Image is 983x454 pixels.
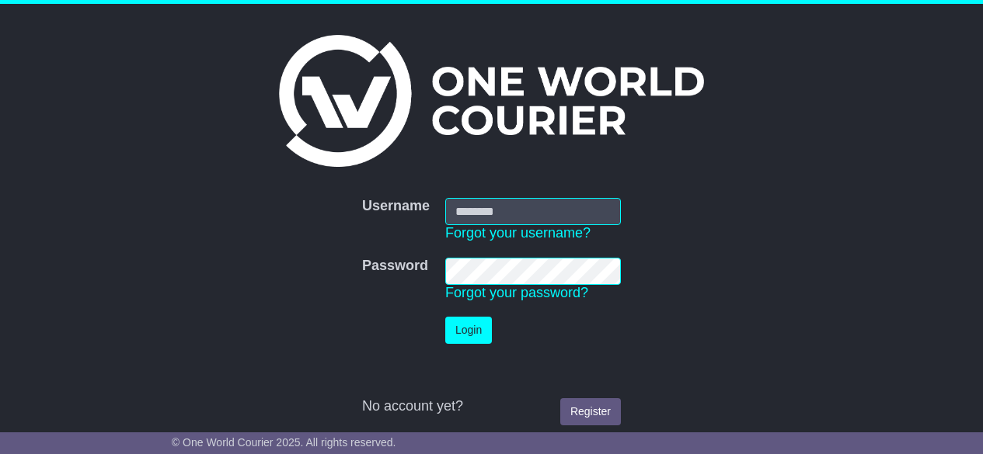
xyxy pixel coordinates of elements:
button: Login [445,317,492,344]
a: Forgot your username? [445,225,591,241]
a: Register [560,398,621,425]
div: No account yet? [362,398,621,415]
label: Password [362,258,428,275]
label: Username [362,198,430,215]
a: Forgot your password? [445,285,588,300]
img: One World [279,35,703,167]
span: © One World Courier 2025. All rights reserved. [172,436,396,449]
